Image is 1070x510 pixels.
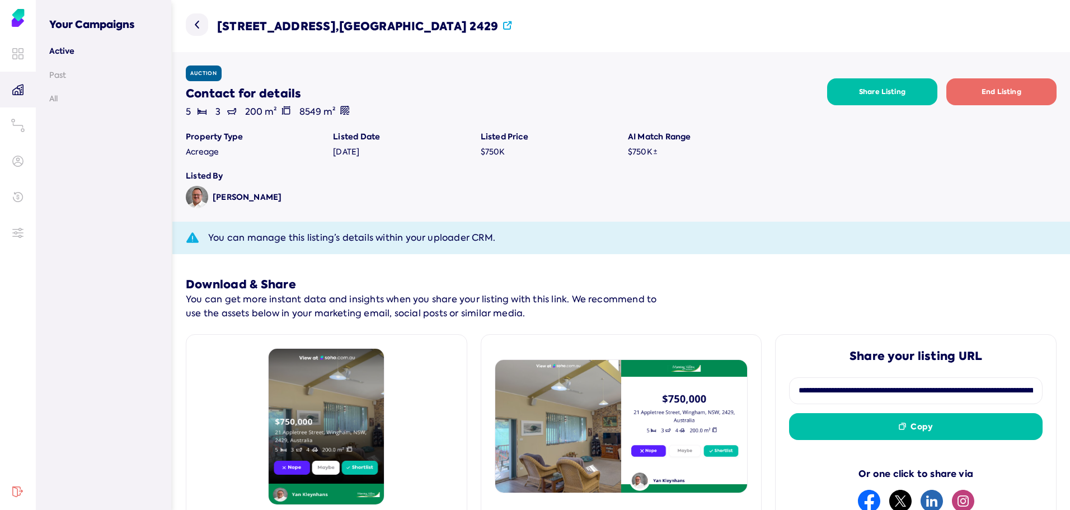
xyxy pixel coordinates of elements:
[245,106,290,118] span: 200 m²
[186,292,661,321] p: You can get more instant data and insights when you share your listing with this link. We recomme...
[217,18,512,34] h2: [STREET_ADDRESS] , [GEOGRAPHIC_DATA] 2429
[333,131,467,142] div: Listed Date
[49,70,158,80] a: Past
[333,147,467,157] div: [DATE]
[827,78,937,105] button: Share Listing
[186,131,320,142] div: Property Type
[186,86,827,101] h5: Contact for details
[186,277,661,292] h5: Download & Share
[9,9,27,27] img: Soho Agent Portal Home
[789,348,1043,364] h5: Share your listing URL
[213,191,281,203] label: [PERSON_NAME]
[628,131,762,142] div: AI Match Range
[481,131,614,142] div: Listed Price
[186,106,207,118] span: 5
[789,467,1043,481] div: Or one click to share via
[49,45,158,57] a: Active
[628,147,762,157] div: $ 750K
[186,147,320,157] div: acreage
[49,4,158,32] h3: Your Campaigns
[208,231,495,245] span: You can manage this listing’s details within your uploader CRM.
[911,421,933,432] span: Copy
[299,106,349,118] span: 8549 m²
[481,147,614,157] div: $ 750K
[946,78,1057,105] button: End Listing
[269,349,385,506] img: 1758080551980.png
[49,93,158,104] a: All
[789,413,1043,440] button: Copy
[186,170,1057,181] div: Listed By
[186,186,208,208] img: Avatar of Yan Kleynhans
[495,360,748,493] img: 1758080550088.png
[190,70,217,77] label: Auction
[215,106,236,118] span: 3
